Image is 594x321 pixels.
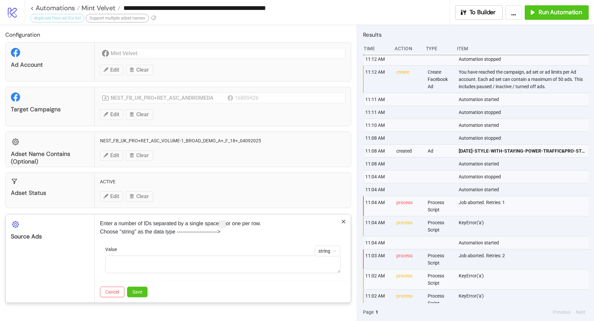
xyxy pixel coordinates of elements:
[11,233,89,240] div: Source Ads
[427,269,453,289] div: Process Script
[365,170,391,183] div: 11:04 AM
[100,220,346,235] p: Enter a number of IDs separated by a single space or one per row. Choose "string" as the data typ...
[127,287,148,297] button: Save
[363,308,374,316] span: Page
[365,66,391,93] div: 11:12 AM
[100,287,124,297] button: Cancel
[105,289,119,295] span: Cancel
[427,249,453,269] div: Process Script
[365,106,391,119] div: 11:11 AM
[80,4,115,12] span: Mint Velvet
[459,145,586,157] a: [DATE]-STYLE-WITH-STAYING-POWER-TRAFFIC&PRO-STATIC-1_EN_IMG_NI_11092025_F_CC_SC1_None_BAU
[105,256,341,273] textarea: Value
[396,290,422,309] div: process
[394,42,420,55] div: Action
[456,42,589,55] div: Item
[427,145,453,157] div: Ad
[86,14,149,22] div: Support multiple adset names
[458,158,590,170] div: Automation started
[318,246,336,256] span: string
[365,53,391,65] div: 11:12 AM
[341,219,346,224] span: close
[396,249,422,269] div: process
[425,42,452,55] div: Type
[30,14,84,22] div: duplicate from ad IDs list
[365,269,391,289] div: 11:02 AM
[458,66,590,93] div: You have reached the campaign, ad set or ad limits per Ad account. Each ad set can contain a maxi...
[574,308,587,316] button: Next
[427,196,453,216] div: Process Script
[365,183,391,196] div: 11:04 AM
[80,5,120,11] a: Mint Velvet
[132,289,142,295] span: Save
[365,145,391,157] div: 11:08 AM
[365,290,391,309] div: 11:02 AM
[458,170,590,183] div: Automation stopped
[365,132,391,144] div: 11:08 AM
[5,30,351,39] h2: Configuration
[374,308,380,316] button: 1
[458,269,590,289] div: KeyError('a')
[458,196,590,216] div: Job aborted. Retries: 1
[505,5,522,20] button: ...
[363,30,589,39] h2: Results
[396,145,422,157] div: created
[396,269,422,289] div: process
[365,119,391,131] div: 11:10 AM
[458,106,590,119] div: Automation stopped
[396,216,422,236] div: process
[551,308,573,316] button: Previous
[396,66,422,93] div: create
[365,93,391,106] div: 11:11 AM
[470,9,496,16] span: To Builder
[459,147,586,155] span: [DATE]-STYLE-WITH-STAYING-POWER-TRAFFIC&PRO-STATIC-1_EN_IMG_NI_11092025_F_CC_SC1_None_BAU
[458,236,590,249] div: Automation started
[365,236,391,249] div: 11:04 AM
[427,290,453,309] div: Process Script
[458,53,590,65] div: Automation stopped
[458,216,590,236] div: KeyError('a')
[525,5,589,20] button: Run Automation
[458,119,590,131] div: Automation started
[365,249,391,269] div: 11:03 AM
[458,290,590,309] div: KeyError('a')
[365,158,391,170] div: 11:08 AM
[30,5,80,11] a: < Automations
[539,9,582,16] span: Run Automation
[427,216,453,236] div: Process Script
[363,42,389,55] div: Time
[427,66,453,93] div: Create Facebook Ad
[365,216,391,236] div: 11:04 AM
[458,93,590,106] div: Automation started
[365,196,391,216] div: 11:04 AM
[458,132,590,144] div: Automation stopped
[458,183,590,196] div: Automation started
[105,246,121,253] label: Value
[458,249,590,269] div: Job aborted. Retries: 2
[455,5,503,20] button: To Builder
[396,196,422,216] div: process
